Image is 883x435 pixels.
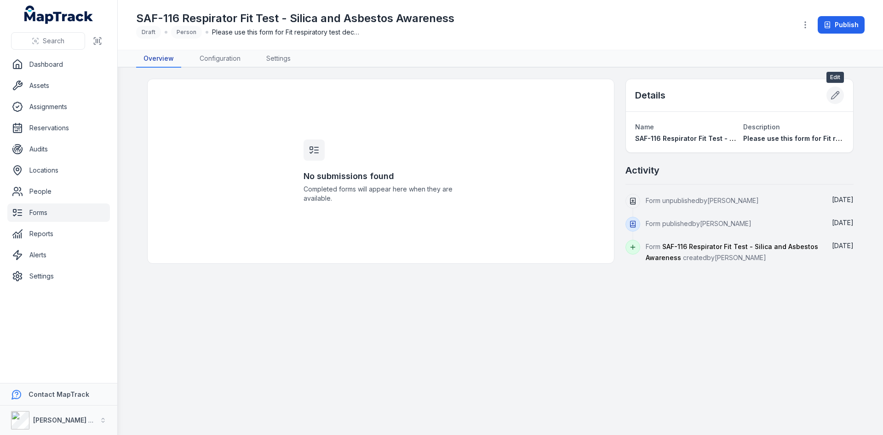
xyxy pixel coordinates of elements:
span: Completed forms will appear here when they are available. [304,185,458,203]
div: Person [171,26,202,39]
span: Search [43,36,64,46]
span: Description [743,123,780,131]
span: SAF-116 Respirator Fit Test - Silica and Asbestos Awareness [646,243,818,261]
h2: Activity [625,164,659,177]
span: Edit [826,72,844,83]
a: Dashboard [7,55,110,74]
a: Configuration [192,50,248,68]
a: Alerts [7,246,110,264]
span: Form unpublished by [PERSON_NAME] [646,197,759,204]
a: Reports [7,225,110,243]
button: Search [11,32,85,50]
a: Settings [7,267,110,285]
time: 9/9/2025, 4:44:38 PM [832,219,854,226]
h2: Details [635,89,665,102]
span: [DATE] [832,196,854,203]
time: 9/9/2025, 4:34:16 PM [832,242,854,249]
a: People [7,182,110,201]
a: Audits [7,140,110,158]
h1: SAF-116 Respirator Fit Test - Silica and Asbestos Awareness [136,11,454,26]
span: [DATE] [832,219,854,226]
span: Form created by [PERSON_NAME] [646,243,818,261]
a: Forms [7,203,110,222]
strong: [PERSON_NAME] Group [33,416,109,424]
button: Publish [818,16,865,34]
a: Locations [7,161,110,180]
a: MapTrack [24,6,93,24]
a: Overview [136,50,181,68]
a: Assignments [7,98,110,116]
span: Please use this form for Fit respiratory test declaration [212,28,359,37]
h3: No submissions found [304,170,458,183]
a: Settings [259,50,298,68]
time: 9/9/2025, 4:48:55 PM [832,196,854,203]
span: Name [635,123,654,131]
a: Assets [7,76,110,95]
span: Form published by [PERSON_NAME] [646,220,751,227]
strong: Contact MapTrack [29,390,89,398]
a: Reservations [7,119,110,137]
span: SAF-116 Respirator Fit Test - Silica and Asbestos Awareness [635,134,831,142]
div: Draft [136,26,161,39]
span: [DATE] [832,242,854,249]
